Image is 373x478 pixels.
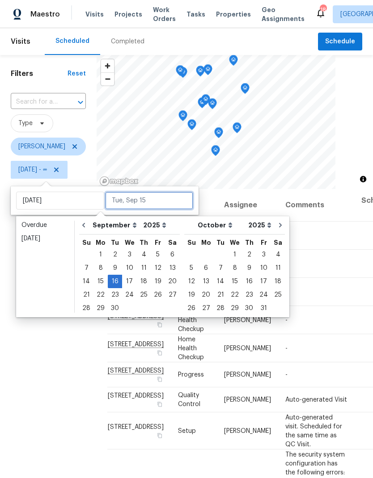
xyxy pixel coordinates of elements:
div: Thu Oct 16 2025 [242,275,256,288]
span: [DATE] - ∞ [18,165,47,174]
div: Fri Oct 10 2025 [256,261,271,275]
div: 21 [79,289,93,301]
div: 28 [213,302,228,314]
div: Sun Sep 14 2025 [79,275,93,288]
div: Tue Oct 21 2025 [213,288,228,302]
div: Thu Sep 18 2025 [137,275,151,288]
span: Home Health Checkup [178,336,204,360]
abbr: Wednesday [125,239,135,246]
div: 19 [151,275,165,288]
button: Open [74,96,87,109]
div: 18 [320,5,326,14]
div: Tue Sep 30 2025 [108,302,122,315]
span: - [285,317,288,323]
div: Map marker [241,83,250,97]
abbr: Sunday [187,239,196,246]
span: Maestro [30,10,60,19]
div: Map marker [211,145,220,159]
div: 20 [165,275,180,288]
span: [PERSON_NAME] [224,428,271,434]
div: 28 [79,302,93,314]
abbr: Friday [155,239,161,246]
div: Reset [68,69,86,78]
span: Auto-generated Visit [285,397,347,403]
span: Tasks [186,11,205,17]
div: [DATE] [21,234,69,243]
button: Copy Address [156,400,164,408]
div: Map marker [233,122,242,136]
div: Tue Sep 02 2025 [108,248,122,261]
div: Sat Oct 25 2025 [271,288,285,302]
span: Home Health Checkup [178,308,204,332]
div: Thu Oct 09 2025 [242,261,256,275]
div: 10 [122,262,137,274]
div: Mon Oct 13 2025 [199,275,213,288]
div: 1 [93,248,108,261]
div: 30 [242,302,256,314]
abbr: Monday [96,239,106,246]
div: 25 [137,289,151,301]
a: Mapbox homepage [99,176,139,186]
span: Type [18,119,33,128]
span: Visits [85,10,104,19]
div: Thu Sep 25 2025 [137,288,151,302]
div: Fri Oct 24 2025 [256,288,271,302]
span: Zoom out [101,73,114,85]
th: Comments [278,189,354,222]
div: Tue Sep 09 2025 [108,261,122,275]
div: 10 [256,262,271,274]
div: 30 [108,302,122,314]
span: Work Orders [153,5,176,23]
div: Thu Sep 04 2025 [137,248,151,261]
abbr: Saturday [274,239,282,246]
div: Sun Sep 28 2025 [79,302,93,315]
div: 11 [137,262,151,274]
div: Sun Oct 12 2025 [184,275,199,288]
div: 9 [242,262,256,274]
div: Wed Sep 24 2025 [122,288,137,302]
div: 15 [93,275,108,288]
h1: Filters [11,69,68,78]
div: 16 [108,275,122,288]
div: 14 [79,275,93,288]
span: Zoom in [101,59,114,72]
span: Auto-generated visit. Scheduled for the same time as QC Visit. [285,414,342,447]
span: [PERSON_NAME] [224,345,271,351]
button: Toggle attribution [358,174,369,184]
div: Tue Oct 28 2025 [213,302,228,315]
div: 5 [184,262,199,274]
div: Wed Sep 17 2025 [122,275,137,288]
div: 22 [228,289,242,301]
span: - [285,345,288,351]
div: 13 [165,262,180,274]
div: 5 [151,248,165,261]
div: 25 [271,289,285,301]
span: [STREET_ADDRESS] [108,423,164,430]
div: 24 [122,289,137,301]
abbr: Sunday [82,239,91,246]
div: 6 [199,262,213,274]
div: Sat Oct 04 2025 [271,248,285,261]
div: Mon Oct 06 2025 [199,261,213,275]
div: Tue Sep 16 2025 [108,275,122,288]
abbr: Saturday [168,239,177,246]
div: Sat Oct 11 2025 [271,261,285,275]
div: Map marker [187,119,196,133]
div: Wed Oct 22 2025 [228,288,242,302]
abbr: Monday [201,239,211,246]
span: Setup [178,428,196,434]
span: [STREET_ADDRESS] [108,393,164,399]
span: [PERSON_NAME] [18,142,65,151]
button: Go to next month [274,216,287,234]
div: 8 [93,262,108,274]
input: Tue, Sep 15 [105,192,193,210]
div: 4 [137,248,151,261]
div: 17 [122,275,137,288]
div: 1 [228,248,242,261]
div: 15 [228,275,242,288]
div: Wed Sep 10 2025 [122,261,137,275]
div: Mon Sep 01 2025 [93,248,108,261]
div: Thu Oct 23 2025 [242,288,256,302]
span: Geo Assignments [262,5,305,23]
div: 3 [122,248,137,261]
